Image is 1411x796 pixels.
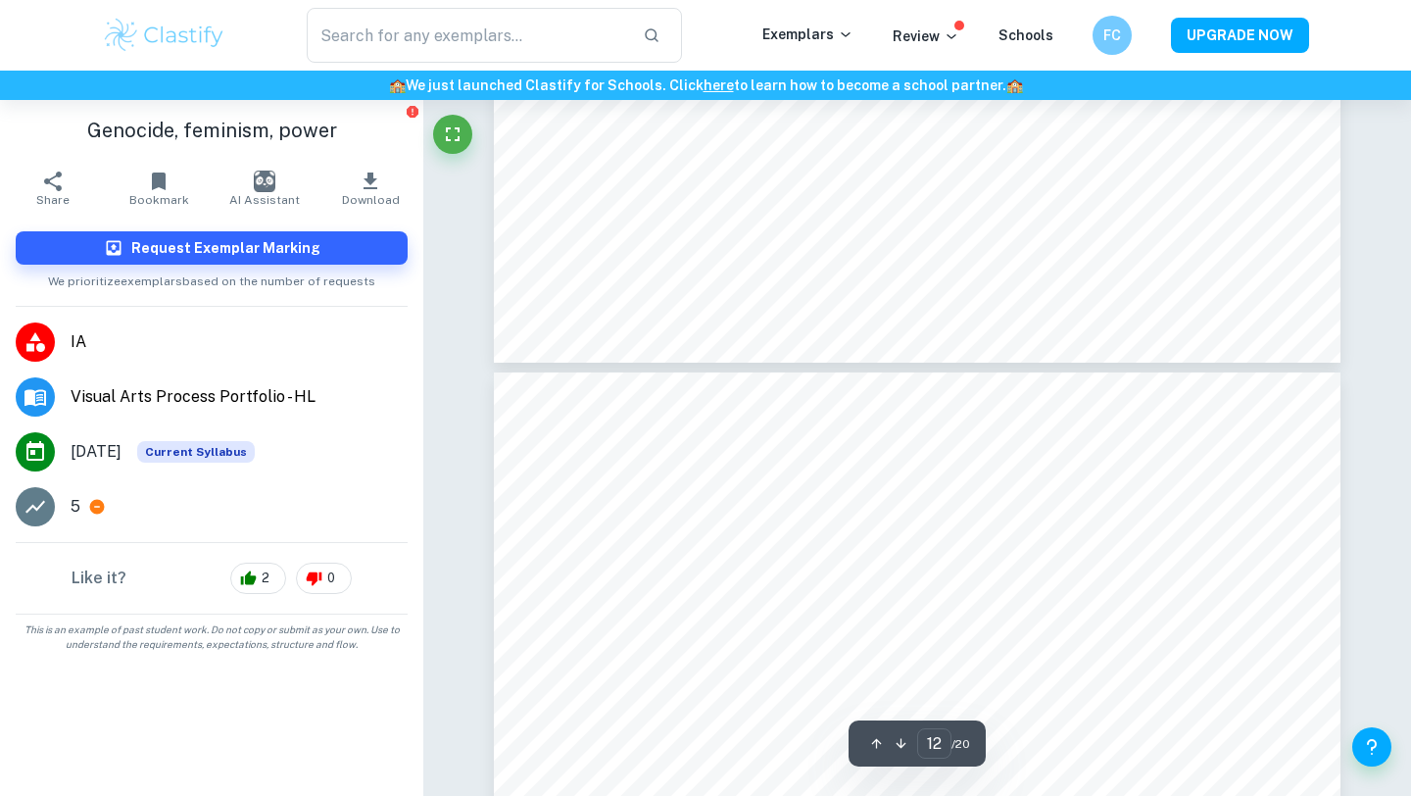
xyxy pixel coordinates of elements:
span: [DATE] [71,440,122,464]
h6: Request Exemplar Marking [131,237,320,259]
span: IA [71,330,408,354]
span: 🏫 [1006,77,1023,93]
button: Download [317,161,423,216]
div: 0 [296,563,352,594]
span: 0 [316,569,346,588]
span: Bookmark [129,193,189,207]
span: Current Syllabus [137,441,255,463]
span: 🏫 [389,77,406,93]
span: We prioritize exemplars based on the number of requests [48,265,375,290]
span: AI Assistant [229,193,300,207]
button: Fullscreen [433,115,472,154]
button: Request Exemplar Marking [16,231,408,265]
span: Visual Arts Process Portfolio - HL [71,385,408,409]
div: This exemplar is based on the current syllabus. Feel free to refer to it for inspiration/ideas wh... [137,441,255,463]
span: Share [36,193,70,207]
span: This is an example of past student work. Do not copy or submit as your own. Use to understand the... [8,622,415,652]
button: UPGRADE NOW [1171,18,1309,53]
p: Exemplars [762,24,853,45]
button: AI Assistant [212,161,317,216]
img: Clastify logo [102,16,226,55]
p: Review [893,25,959,47]
input: Search for any exemplars... [307,8,627,63]
button: Help and Feedback [1352,727,1391,767]
h1: Genocide, feminism, power [16,116,408,145]
div: 2 [230,563,286,594]
button: Report issue [405,104,419,119]
button: FC [1093,16,1132,55]
a: Schools [998,27,1053,43]
p: 5 [71,495,80,519]
h6: FC [1101,25,1124,46]
h6: Like it? [72,567,126,590]
a: here [704,77,734,93]
span: Download [342,193,400,207]
span: / 20 [951,735,970,753]
img: AI Assistant [254,171,275,192]
button: Bookmark [106,161,212,216]
h6: We just launched Clastify for Schools. Click to learn how to become a school partner. [4,75,1407,96]
span: 2 [251,569,280,588]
